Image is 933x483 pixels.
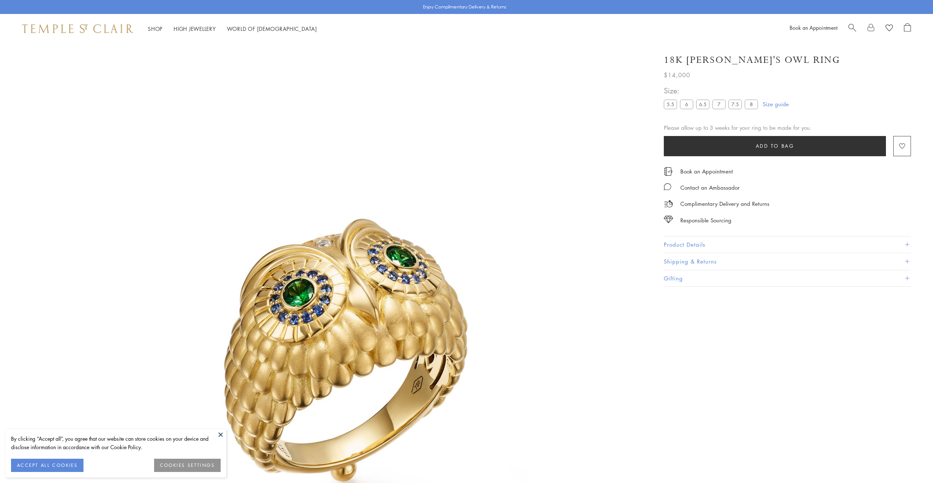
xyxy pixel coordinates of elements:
[664,199,673,208] img: icon_delivery.svg
[664,183,671,190] img: MessageIcon-01_2.svg
[756,142,794,150] span: Add to bag
[696,100,709,109] label: 6.5
[664,167,673,176] img: icon_appointment.svg
[11,459,83,472] button: ACCEPT ALL COOKIES
[154,459,221,472] button: COOKIES SETTINGS
[763,100,789,108] a: Size guide
[22,24,133,33] img: Temple St. Clair
[664,253,911,270] button: Shipping & Returns
[680,216,731,225] div: Responsible Sourcing
[712,100,726,109] label: 7
[680,100,693,109] label: 6
[664,100,677,109] label: 5.5
[664,54,840,67] h1: 18K [PERSON_NAME]'s Owl Ring
[664,270,911,287] button: Gifting
[886,23,893,34] a: View Wishlist
[148,25,163,32] a: ShopShop
[664,70,690,80] span: $14,000
[423,3,506,11] p: Enjoy Complimentary Delivery & Returns
[664,136,886,156] button: Add to bag
[745,100,758,109] label: 8
[664,85,761,97] span: Size:
[729,100,742,109] label: 7.5
[680,167,733,175] a: Book an Appointment
[11,434,221,451] div: By clicking “Accept all”, you agree that our website can store cookies on your device and disclos...
[680,183,740,192] div: Contact an Ambassador
[664,123,911,132] div: Please allow up to 3 weeks for your ring to be made for you.
[148,24,317,33] nav: Main navigation
[848,23,856,34] a: Search
[664,216,673,223] img: icon_sourcing.svg
[174,25,216,32] a: High JewelleryHigh Jewellery
[227,25,317,32] a: World of [DEMOGRAPHIC_DATA]World of [DEMOGRAPHIC_DATA]
[664,236,911,253] button: Product Details
[790,24,837,31] a: Book an Appointment
[904,23,911,34] a: Open Shopping Bag
[680,199,769,208] p: Complimentary Delivery and Returns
